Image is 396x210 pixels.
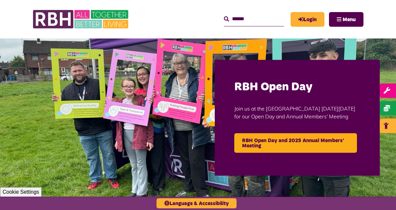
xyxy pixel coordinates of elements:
button: Language & Accessibility [157,198,237,208]
img: RBH [33,7,130,32]
span: Menu [343,17,356,22]
button: Navigation [329,12,363,27]
p: Join us at the [GEOGRAPHIC_DATA] [DATE][DATE] for our Open Day and Annual Members' Meeting [234,95,360,130]
a: MyRBH [291,12,324,27]
a: RBH Open Day and 2025 Annual Members' Meeting [234,133,357,153]
h2: RBH Open Day [234,80,360,95]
